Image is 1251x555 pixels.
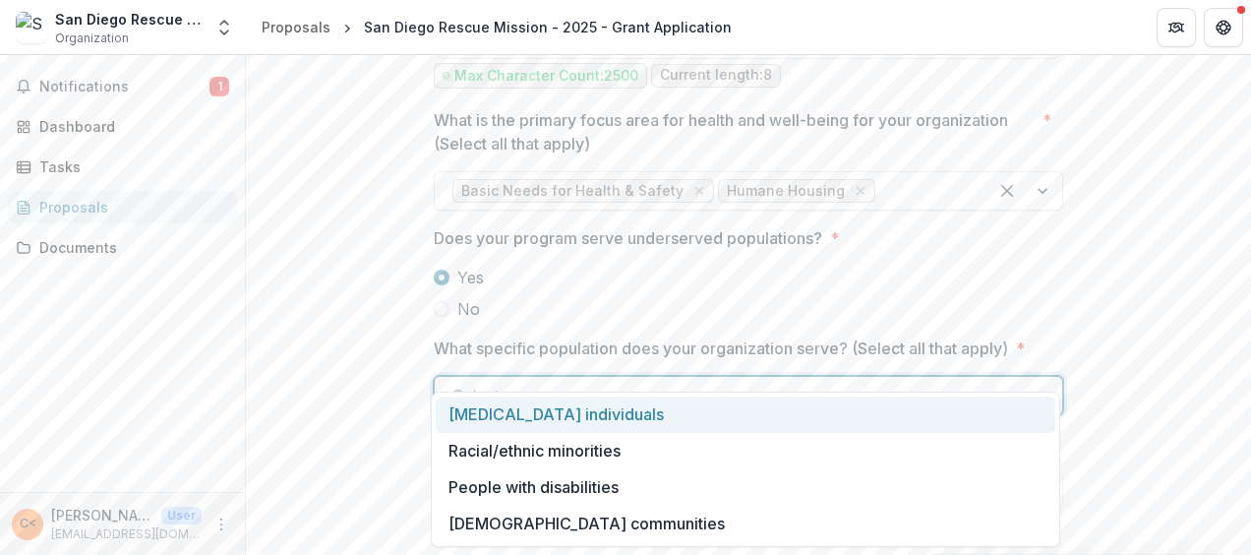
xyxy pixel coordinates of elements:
button: Open entity switcher [210,8,238,47]
span: Notifications [39,79,209,95]
span: Yes [457,266,484,289]
div: Proposals [39,197,221,217]
div: [DEMOGRAPHIC_DATA] communities [436,505,1055,541]
div: San Diego Rescue Mission - 2025 - Grant Application [364,17,732,37]
div: Tasks [39,156,221,177]
span: 1 [209,77,229,96]
p: User [161,507,202,524]
span: Humane Housing [727,183,845,200]
p: What is the primary focus area for health and well-being for your organization (Select all that a... [434,108,1035,155]
div: San Diego Rescue Mission [55,9,203,30]
span: No [457,297,480,321]
div: Clear selected options [991,175,1023,207]
button: Notifications1 [8,71,237,102]
div: Documents [39,237,221,258]
p: [EMAIL_ADDRESS][DOMAIN_NAME] [51,525,202,543]
button: Get Help [1204,8,1243,47]
a: Proposals [254,13,338,41]
p: Max Character Count: 2500 [454,68,638,85]
div: Dashboard [39,116,221,137]
div: Remove Basic Needs for Health & Safety [689,181,709,201]
a: Tasks [8,151,237,183]
button: More [209,513,233,536]
span: Organization [55,30,129,47]
div: Racial/ethnic minorities [436,433,1055,469]
nav: breadcrumb [254,13,740,41]
a: Dashboard [8,110,237,143]
div: People with disabilities [436,468,1055,505]
button: Partners [1157,8,1196,47]
img: San Diego Rescue Mission [16,12,47,43]
p: [PERSON_NAME] <[EMAIL_ADDRESS][DOMAIN_NAME]> [51,505,153,525]
div: Proposals [262,17,330,37]
div: Remove Humane Housing [851,181,870,201]
a: Proposals [8,191,237,223]
p: Current length: 8 [660,67,772,84]
p: Does your program serve underserved populations? [434,226,822,250]
p: What specific population does your organization serve? (Select all that apply) [434,337,1008,360]
span: Basic Needs for Health & Safety [461,183,684,200]
div: [MEDICAL_DATA] individuals [436,397,1055,433]
div: Cara Mears <cmears@sdrescue.org> [20,518,36,530]
a: Documents [8,231,237,264]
